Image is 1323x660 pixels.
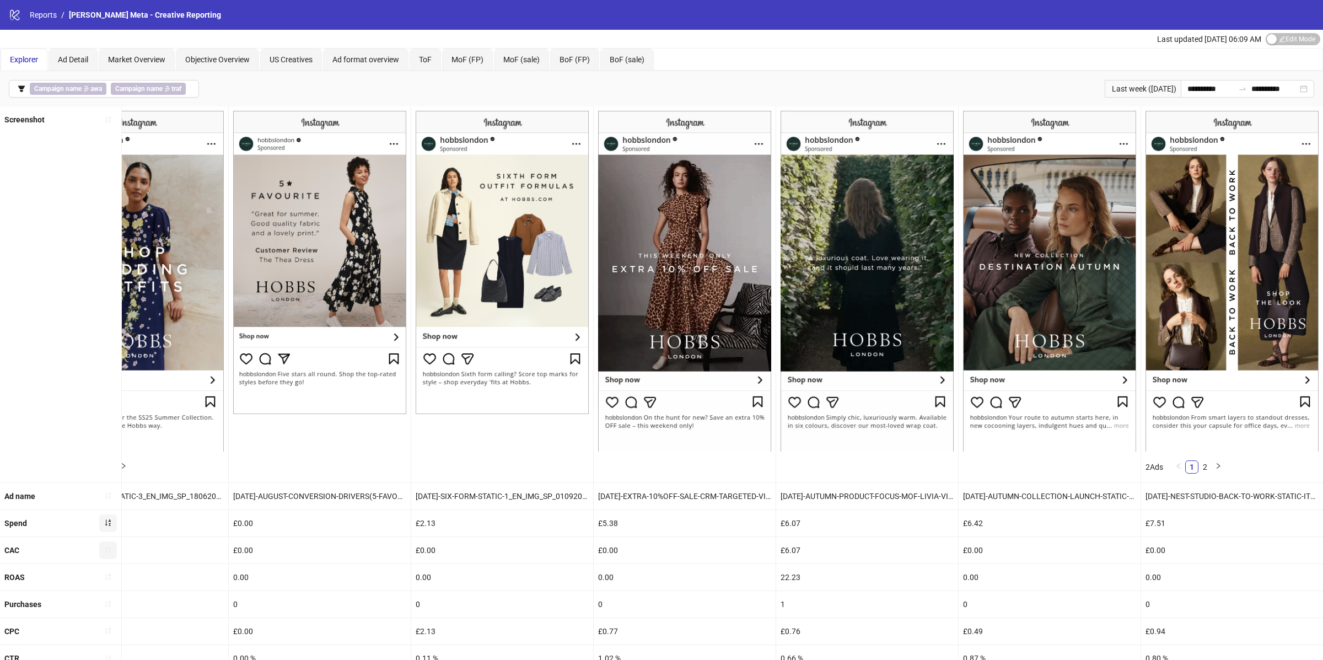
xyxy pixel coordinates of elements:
[104,600,112,608] span: sort-ascending
[1212,460,1225,474] li: Next Page
[104,546,112,554] span: sort-ascending
[104,519,112,527] span: sort-ascending
[4,600,41,609] b: Purchases
[1141,483,1323,509] div: [DATE]-NEST-STUDIO-BACK-TO-WORK-STATIC-ITERATION-3_EN_IMG_SP_01092025_F_NSE_SC1_None_BAU
[411,510,593,536] div: £2.13
[1141,591,1323,618] div: 0
[46,510,228,536] div: £0.00
[781,111,954,451] img: Screenshot 120234939898400624
[1215,463,1222,469] span: right
[776,483,958,509] div: [DATE]-AUTUMN-PRODUCT-FOCUS-MOF-LIVIA-VID-1_EN_VID_SP_09092025_F_CC_SC9_USP4_SEASONAL
[171,85,181,93] b: traf
[411,591,593,618] div: 0
[451,55,483,64] span: MoF (FP)
[4,115,45,124] b: Screenshot
[120,463,127,469] span: right
[46,537,228,564] div: £0.00
[1186,461,1198,473] a: 1
[776,510,958,536] div: £6.07
[4,627,19,636] b: CPC
[104,116,112,124] span: sort-ascending
[4,546,19,555] b: CAC
[117,460,130,474] li: Next Page
[46,564,228,591] div: 0.00
[959,564,1141,591] div: 0.00
[332,55,399,64] span: Ad format overview
[959,537,1141,564] div: £0.00
[776,618,958,645] div: £0.76
[610,55,644,64] span: BoF (sale)
[104,573,112,581] span: sort-ascending
[111,83,186,95] span: ∌
[1172,460,1185,474] button: left
[28,9,59,21] a: Reports
[229,618,411,645] div: £0.00
[503,55,540,64] span: MoF (sale)
[1172,460,1185,474] li: Previous Page
[1185,460,1198,474] li: 1
[594,537,776,564] div: £0.00
[1198,460,1212,474] li: 2
[108,55,165,64] span: Market Overview
[46,483,228,509] div: [DATE]-WEDDING-STATIC-3_EN_IMG_SP_18062025_F_NSE_SC24_None_ONSEASION – Copy 3
[4,492,35,501] b: Ad name
[1141,537,1323,564] div: £0.00
[115,85,163,93] b: Campaign name
[411,618,593,645] div: £2.13
[598,111,771,451] img: Screenshot 120235042727370624
[34,85,82,93] b: Campaign name
[1105,80,1181,98] div: Last week ([DATE])
[104,492,112,500] span: sort-ascending
[229,510,411,536] div: £0.00
[1212,460,1225,474] button: right
[117,460,130,474] button: right
[229,564,411,591] div: 0.00
[776,591,958,618] div: 1
[416,111,589,414] img: Screenshot 120234482790310624
[229,483,411,509] div: [DATE]-AUGUST-CONVERSION-DRIVERS(5-FAVOURITE)-STATIC-2_EN_IMG_NI_16082025_F_CC_SC1_USP7_
[959,483,1141,509] div: [DATE]-AUTUMN-COLLECTION-LAUNCH-STATIC-1_EN_IMG_NI_02092025_F_CC_SC24_USP10_SEASONAL
[185,55,250,64] span: Objective Overview
[1145,463,1163,471] span: 2 Ads
[776,537,958,564] div: £6.07
[1175,463,1182,469] span: left
[594,564,776,591] div: 0.00
[46,618,228,645] div: £0.00
[30,83,106,95] span: ∌
[560,55,590,64] span: BoF (FP)
[58,55,88,64] span: Ad Detail
[411,564,593,591] div: 0.00
[18,85,25,93] span: filter
[411,483,593,509] div: [DATE]-SIX-FORM-STATIC-1_EN_IMG_SP_01092025_F_CC_SC4_None_BAU
[10,55,38,64] span: Explorer
[1145,111,1319,451] img: Screenshot 120234562185260624
[229,591,411,618] div: 0
[963,111,1136,451] img: Screenshot 120234508392620624
[69,10,221,19] span: [PERSON_NAME] Meta - Creative Reporting
[1141,618,1323,645] div: £0.94
[229,537,411,564] div: £0.00
[411,537,593,564] div: £0.00
[104,627,112,635] span: sort-ascending
[1141,564,1323,591] div: 0.00
[1238,84,1247,93] span: swap-right
[959,591,1141,618] div: 0
[419,55,432,64] span: ToF
[594,618,776,645] div: £0.77
[1141,510,1323,536] div: £7.51
[46,591,228,618] div: 1
[61,9,64,21] li: /
[594,483,776,509] div: [DATE]-EXTRA-10%OFF-SALE-CRM-TARGETED-VID-1_EN_VID_SP_13092025_F_CC_SC1_USP1_SALE-CRM
[959,510,1141,536] div: £6.42
[1238,84,1247,93] span: to
[776,564,958,591] div: 22.23
[233,111,406,414] img: Screenshot 120232673571510624
[4,573,25,582] b: ROAS
[594,510,776,536] div: £5.38
[1199,461,1211,473] a: 2
[959,618,1141,645] div: £0.49
[9,80,199,98] button: Campaign name ∌ awaCampaign name ∌ traf
[270,55,313,64] span: US Creatives
[594,591,776,618] div: 0
[90,85,102,93] b: awa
